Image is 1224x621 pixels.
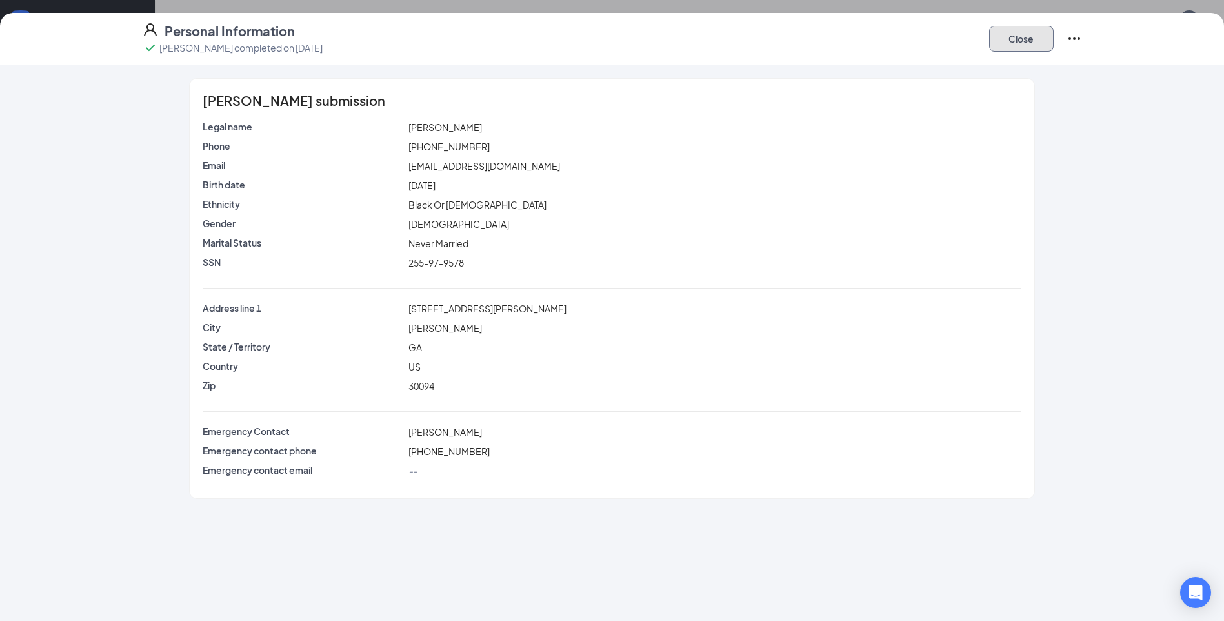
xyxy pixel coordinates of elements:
[203,94,385,107] span: [PERSON_NAME] submission
[203,379,403,392] p: Zip
[989,26,1054,52] button: Close
[159,41,323,54] p: [PERSON_NAME] completed on [DATE]
[203,159,403,172] p: Email
[1180,577,1211,608] div: Open Intercom Messenger
[203,321,403,334] p: City
[408,238,468,249] span: Never Married
[143,22,158,37] svg: User
[203,120,403,133] p: Legal name
[408,361,421,372] span: US
[203,217,403,230] p: Gender
[143,40,158,56] svg: Checkmark
[408,445,490,457] span: [PHONE_NUMBER]
[203,360,403,372] p: Country
[203,256,403,269] p: SSN
[203,178,403,191] p: Birth date
[165,22,295,40] h4: Personal Information
[408,322,482,334] span: [PERSON_NAME]
[1067,31,1082,46] svg: Ellipses
[408,179,436,191] span: [DATE]
[408,199,547,210] span: Black Or [DEMOGRAPHIC_DATA]
[408,465,417,476] span: --
[203,236,403,249] p: Marital Status
[408,257,464,269] span: 255-97-9578
[203,340,403,353] p: State / Territory
[203,425,403,438] p: Emergency Contact
[408,160,560,172] span: [EMAIL_ADDRESS][DOMAIN_NAME]
[203,198,403,210] p: Ethnicity
[408,341,422,353] span: GA
[408,426,482,438] span: [PERSON_NAME]
[408,218,509,230] span: [DEMOGRAPHIC_DATA]
[203,463,403,476] p: Emergency contact email
[408,303,567,314] span: [STREET_ADDRESS][PERSON_NAME]
[203,139,403,152] p: Phone
[408,121,482,133] span: [PERSON_NAME]
[408,141,490,152] span: [PHONE_NUMBER]
[408,380,434,392] span: 30094
[203,444,403,457] p: Emergency contact phone
[203,301,403,314] p: Address line 1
